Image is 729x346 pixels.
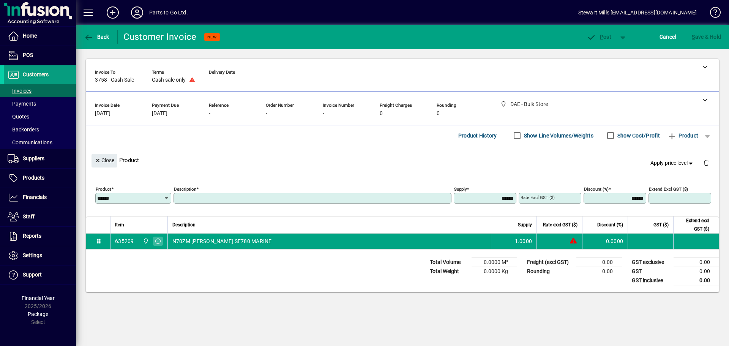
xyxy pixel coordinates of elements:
[426,267,472,276] td: Total Weight
[4,169,76,188] a: Products
[649,186,688,191] mat-label: Extend excl GST ($)
[578,6,697,19] div: Stewart Mills [EMAIL_ADDRESS][DOMAIN_NAME]
[543,221,578,229] span: Rate excl GST ($)
[23,213,35,220] span: Staff
[8,88,32,94] span: Invoices
[4,110,76,123] a: Quotes
[674,276,719,285] td: 0.00
[149,6,188,19] div: Parts to Go Ltd.
[209,111,210,117] span: -
[125,6,149,19] button: Profile
[96,186,111,191] mat-label: Product
[28,311,48,317] span: Package
[515,237,532,245] span: 1.0000
[23,155,44,161] span: Suppliers
[437,111,440,117] span: 0
[697,159,715,166] app-page-header-button: Delete
[95,77,134,83] span: 3758 - Cash Sale
[174,186,196,191] mat-label: Description
[690,30,723,44] button: Save & Hold
[23,233,41,239] span: Reports
[23,175,44,181] span: Products
[172,237,272,245] span: N70ZM [PERSON_NAME] SF780 MARINE
[23,52,33,58] span: POS
[23,71,49,77] span: Customers
[152,77,186,83] span: Cash sale only
[4,27,76,46] a: Home
[426,258,472,267] td: Total Volume
[704,2,720,26] a: Knowledge Base
[4,207,76,226] a: Staff
[518,221,532,229] span: Supply
[576,267,622,276] td: 0.00
[23,272,42,278] span: Support
[458,130,497,142] span: Product History
[522,132,593,139] label: Show Line Volumes/Weights
[22,295,55,301] span: Financial Year
[323,111,324,117] span: -
[628,276,674,285] td: GST inclusive
[86,146,719,174] div: Product
[115,237,134,245] div: 635209
[472,267,517,276] td: 0.0000 Kg
[92,154,117,167] button: Close
[152,111,167,117] span: [DATE]
[583,30,615,44] button: Post
[455,129,500,142] button: Product History
[660,31,676,43] span: Cancel
[95,111,110,117] span: [DATE]
[650,159,694,167] span: Apply price level
[523,267,576,276] td: Rounding
[4,123,76,136] a: Backorders
[674,258,719,267] td: 0.00
[207,35,217,39] span: NEW
[90,157,119,164] app-page-header-button: Close
[674,267,719,276] td: 0.00
[8,139,52,145] span: Communications
[472,258,517,267] td: 0.0000 M³
[4,136,76,149] a: Communications
[8,114,29,120] span: Quotes
[658,30,678,44] button: Cancel
[23,33,37,39] span: Home
[600,34,603,40] span: P
[678,216,709,233] span: Extend excl GST ($)
[95,154,114,167] span: Close
[4,188,76,207] a: Financials
[4,227,76,246] a: Reports
[4,149,76,168] a: Suppliers
[4,46,76,65] a: POS
[23,194,47,200] span: Financials
[101,6,125,19] button: Add
[653,221,669,229] span: GST ($)
[380,111,383,117] span: 0
[4,84,76,97] a: Invoices
[584,186,609,191] mat-label: Discount (%)
[628,267,674,276] td: GST
[697,154,715,172] button: Delete
[23,252,42,258] span: Settings
[587,34,611,40] span: ost
[647,156,697,170] button: Apply price level
[597,221,623,229] span: Discount (%)
[76,30,118,44] app-page-header-button: Back
[692,34,695,40] span: S
[4,246,76,265] a: Settings
[628,258,674,267] td: GST exclusive
[84,34,109,40] span: Back
[123,31,197,43] div: Customer Invoice
[523,258,576,267] td: Freight (excl GST)
[209,77,210,83] span: -
[4,265,76,284] a: Support
[582,234,628,249] td: 0.0000
[667,130,698,142] span: Product
[616,132,660,139] label: Show Cost/Profit
[664,129,702,142] button: Product
[692,31,721,43] span: ave & Hold
[141,237,150,245] span: DAE - Bulk Store
[172,221,196,229] span: Description
[115,221,124,229] span: Item
[4,97,76,110] a: Payments
[576,258,622,267] td: 0.00
[8,101,36,107] span: Payments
